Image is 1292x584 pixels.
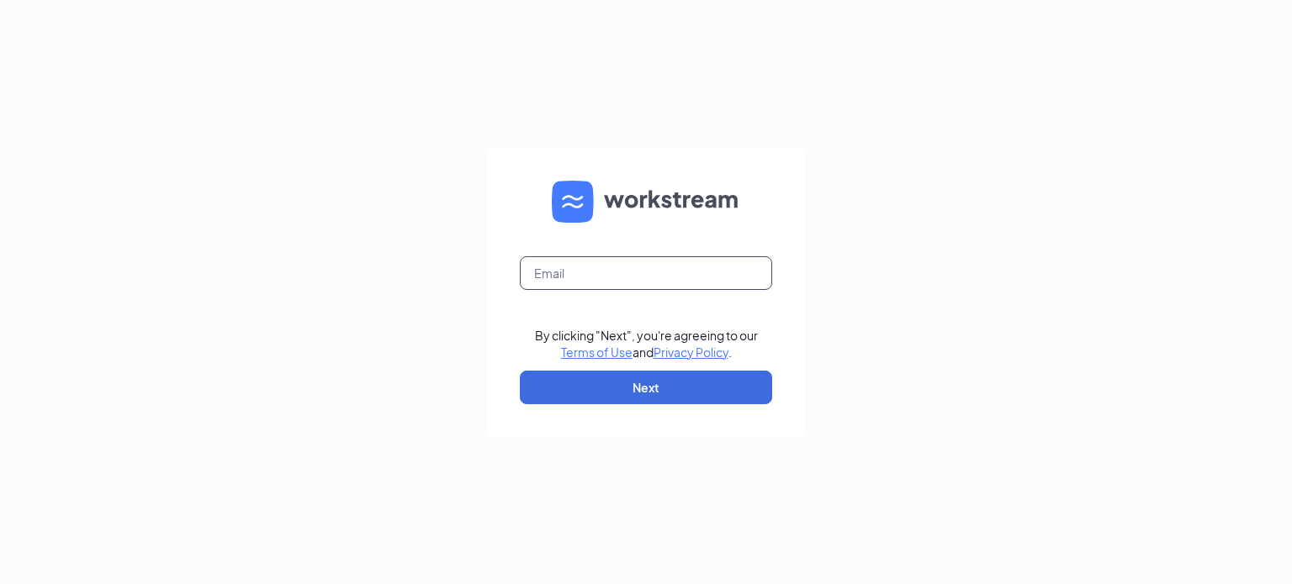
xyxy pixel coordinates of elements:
[561,345,633,360] a: Terms of Use
[654,345,728,360] a: Privacy Policy
[520,371,772,404] button: Next
[535,327,758,360] div: By clicking "Next", you're agreeing to our and .
[520,256,772,290] input: Email
[552,181,740,223] img: WS logo and Workstream text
